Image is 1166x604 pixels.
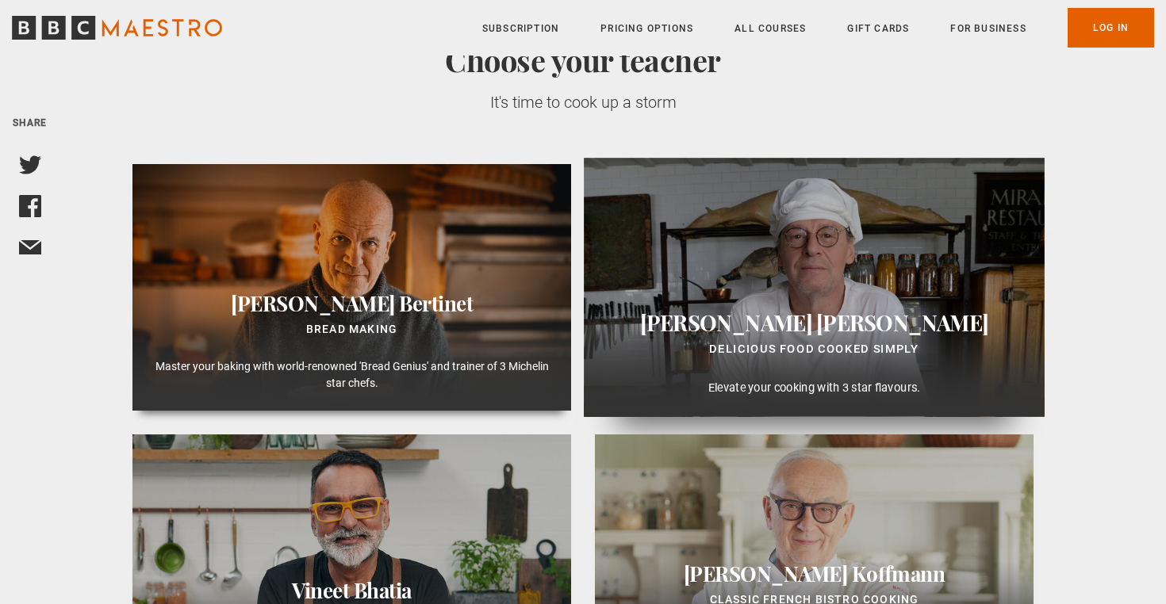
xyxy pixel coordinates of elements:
[354,577,412,604] span: Bhatia
[292,577,349,604] span: Vineet
[482,8,1154,48] nav: Primary
[145,358,558,392] p: Master your baking with world-renowned 'Bread Genius' and trainer of 3 Michelin star chefs.
[852,560,945,587] span: Koffmann
[276,42,891,78] h2: Choose your teacher
[600,21,693,36] a: Pricing Options
[1068,8,1154,48] a: Log In
[597,339,1031,359] div: Delicious Food Cooked Simply
[816,308,988,336] span: [PERSON_NAME]
[13,117,48,128] span: Share
[145,320,558,339] div: Bread Making
[684,560,848,587] span: [PERSON_NAME]
[595,164,1034,411] a: [PERSON_NAME] [PERSON_NAME] Delicious Food Cooked Simply Elevate your cooking with 3 star flavours.
[597,379,1031,396] p: Elevate your cooking with 3 star flavours.
[12,16,222,40] svg: BBC Maestro
[231,290,395,317] span: [PERSON_NAME]
[950,21,1026,36] a: For business
[847,21,909,36] a: Gift Cards
[640,308,812,336] span: [PERSON_NAME]
[132,164,571,411] a: [PERSON_NAME] Bertinet Bread Making Master your baking with world-renowned 'Bread Genius' and tra...
[276,91,891,113] div: It's time to cook up a storm
[399,290,473,317] span: Bertinet
[735,21,806,36] a: All Courses
[482,21,559,36] a: Subscription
